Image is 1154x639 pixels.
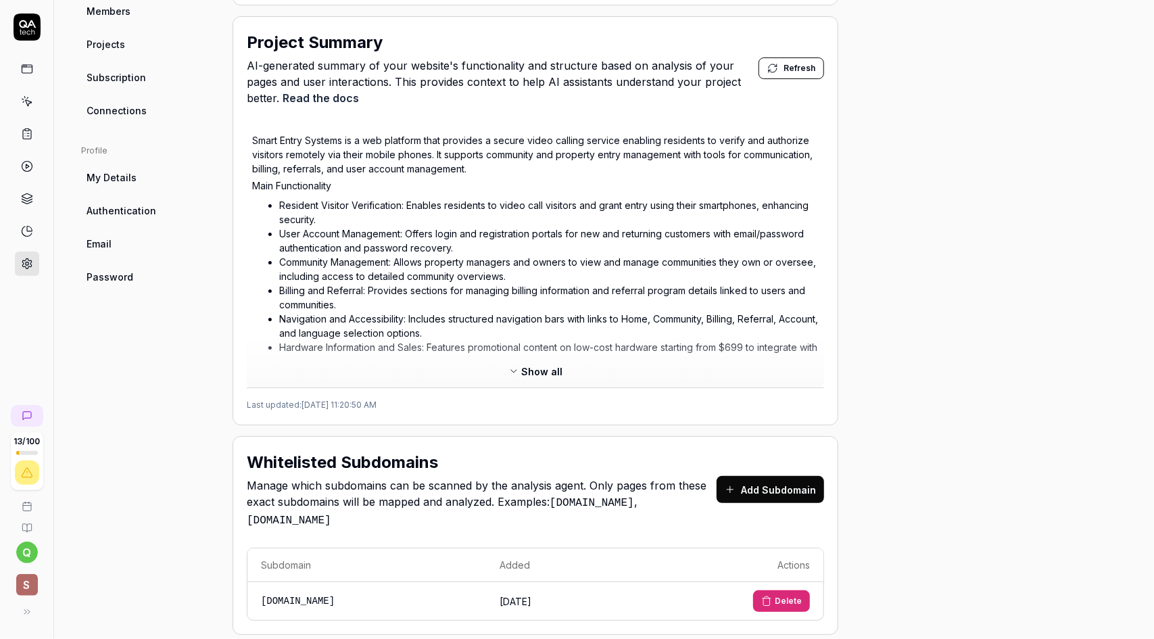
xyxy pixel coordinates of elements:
span: Subscription [87,70,146,85]
a: New conversation [11,405,43,427]
a: Subscription [81,65,211,90]
span: Members [87,4,130,18]
div: Profile [81,145,211,157]
button: Show all [500,360,571,382]
span: 13 / 100 [14,437,40,446]
td: [DOMAIN_NAME] [247,582,486,620]
button: Add Subdomain [717,476,824,503]
p: Main Functionality [252,179,819,193]
button: S [5,563,48,598]
span: Connections [87,103,147,118]
th: Actions [625,548,823,582]
code: [DOMAIN_NAME] [550,497,634,509]
li: Community Management: Allows property managers and owners to view and manage communities they own... [279,255,819,283]
span: Authentication [87,204,156,218]
span: Manage which subdomains can be scanned by the analysis agent. Only pages from these exact subdoma... [247,477,717,529]
li: Hardware Information and Sales: Features promotional content on low-cost hardware starting from $... [279,340,819,369]
li: User Account Management: Offers login and registration portals for new and returning customers wi... [279,227,819,255]
a: Documentation [5,512,48,534]
span: Refresh [784,62,815,74]
li: Billing and Referral: Provides sections for managing billing information and referral program det... [279,283,819,312]
a: Read the docs [283,91,359,105]
h2: Whitelisted Subdomains [247,450,438,475]
a: Projects [81,32,211,57]
span: AI-generated summary of your website's functionality and structure based on analysis of your page... [247,57,759,106]
span: My Details [87,170,137,185]
p: Smart Entry Systems is a web platform that provides a secure video calling service enabling resid... [252,133,819,176]
th: Subdomain [247,548,486,582]
a: Book a call with us [5,490,48,512]
span: Show all [522,364,563,379]
button: Delete [753,590,810,612]
td: [DATE] [486,582,625,620]
a: Authentication [81,198,211,223]
a: Email [81,231,211,256]
li: Navigation and Accessibility: Includes structured navigation bars with links to Home, Community, ... [279,312,819,340]
th: Added [486,548,625,582]
h2: Project Summary [247,30,383,55]
span: Email [87,237,112,251]
a: Connections [81,98,211,123]
a: Password [81,264,211,289]
span: S [16,574,38,596]
span: Projects [87,37,125,51]
span: Password [87,270,133,284]
code: [DOMAIN_NAME] [247,515,331,527]
li: Resident Visitor Verification: Enables residents to video call visitors and grant entry using the... [279,198,819,227]
a: My Details [81,165,211,190]
div: Last updated: [DATE] 11:20:50 AM [247,387,824,411]
button: q [16,542,38,563]
button: Refresh [759,57,824,79]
